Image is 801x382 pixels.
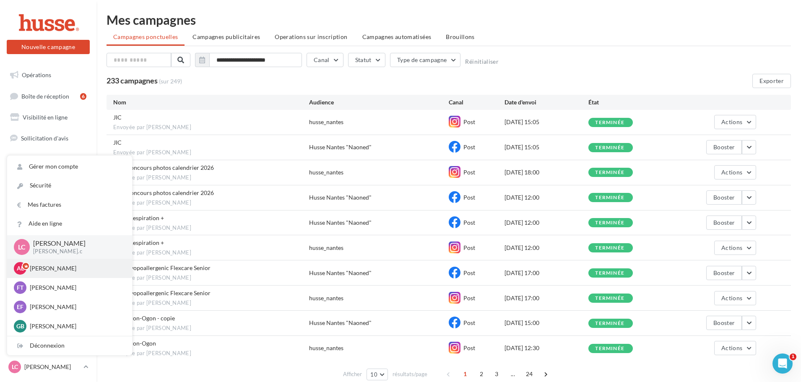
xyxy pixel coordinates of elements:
[463,319,475,326] span: Post
[22,71,51,78] span: Opérations
[706,266,742,280] button: Booster
[706,316,742,330] button: Booster
[505,193,588,202] div: [DATE] 12:00
[5,87,91,105] a: Boîte de réception6
[5,130,91,147] a: Sollicitation d'avis
[714,291,756,305] button: Actions
[24,363,80,371] p: [PERSON_NAME]
[5,192,91,210] a: Contacts
[595,296,624,301] div: terminée
[463,169,475,176] span: Post
[463,118,475,125] span: Post
[595,120,624,125] div: terminée
[309,98,449,107] div: Audience
[23,114,68,121] span: Visibilité en ligne
[449,98,505,107] div: Canal
[393,370,427,378] span: résultats/page
[463,294,475,301] span: Post
[5,109,91,126] a: Visibilité en ligne
[7,176,132,195] a: Sécurité
[21,135,68,142] span: Sollicitation d'avis
[113,114,122,121] span: JIC
[7,359,90,375] a: LC [PERSON_NAME]
[5,66,91,84] a: Opérations
[309,244,343,252] div: husse_nantes
[33,239,119,248] p: [PERSON_NAME]
[463,143,475,151] span: Post
[309,319,372,327] div: Husse Nantes "Naoned"
[5,171,91,189] a: Campagnes
[113,124,309,131] span: Envoyée par [PERSON_NAME]
[721,244,742,251] span: Actions
[7,195,132,214] a: Mes factures
[309,143,372,151] div: Husse Nantes "Naoned"
[370,371,377,378] span: 10
[463,269,475,276] span: Post
[18,242,26,252] span: LC
[113,325,309,332] span: Envoyée par [PERSON_NAME]
[113,149,309,156] span: Envoyée par [PERSON_NAME]
[595,195,624,200] div: terminée
[113,224,309,232] span: Envoyée par [PERSON_NAME]
[309,344,343,352] div: husse_nantes
[17,264,24,273] span: AL
[595,270,624,276] div: terminée
[307,53,343,67] button: Canal
[505,98,588,107] div: Date d'envoi
[595,321,624,326] div: terminée
[505,244,588,252] div: [DATE] 12:00
[463,194,475,201] span: Post
[523,367,536,381] span: 24
[505,294,588,302] div: [DATE] 17:00
[5,234,91,251] a: Calendrier
[30,303,122,311] p: [PERSON_NAME]
[475,367,488,381] span: 2
[721,344,742,351] span: Actions
[309,193,372,202] div: Husse Nantes "Naoned"
[7,336,132,355] div: Déconnexion
[113,249,309,257] span: Envoyée par [PERSON_NAME]
[5,213,91,231] a: Médiathèque
[5,151,91,168] a: SMS unitaire
[458,367,472,381] span: 1
[30,322,122,330] p: [PERSON_NAME]
[714,241,756,255] button: Actions
[343,370,362,378] span: Afficher
[367,369,388,380] button: 10
[505,269,588,277] div: [DATE] 17:00
[595,220,624,226] div: terminée
[80,93,86,100] div: 6
[17,303,23,311] span: EF
[505,319,588,327] div: [DATE] 15:00
[595,145,624,151] div: terminée
[21,92,69,99] span: Boîte de réception
[506,367,520,381] span: ...
[706,140,742,154] button: Booster
[446,33,475,40] span: Brouillons
[12,363,18,371] span: LC
[505,218,588,227] div: [DATE] 12:00
[113,164,214,171] span: Post Concours photos calendrier 2026
[463,219,475,226] span: Post
[33,248,119,255] p: [PERSON_NAME].c
[113,214,164,221] span: POST Respiration +
[721,294,742,301] span: Actions
[706,190,742,205] button: Booster
[595,170,624,175] div: terminée
[309,218,372,227] div: Husse Nantes "Naoned"
[7,40,90,54] button: Nouvelle campagne
[30,283,122,292] p: [PERSON_NAME]
[505,344,588,352] div: [DATE] 12:30
[113,199,309,207] span: Envoyée par [PERSON_NAME]
[113,314,175,322] span: Réel Oron-Ogon - copie
[490,367,503,381] span: 3
[714,165,756,179] button: Actions
[390,53,461,67] button: Type de campagne
[309,118,343,126] div: husse_nantes
[113,98,309,107] div: Nom
[790,353,796,360] span: 1
[309,294,343,302] div: husse_nantes
[463,244,475,251] span: Post
[595,245,624,251] div: terminée
[595,346,624,351] div: terminée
